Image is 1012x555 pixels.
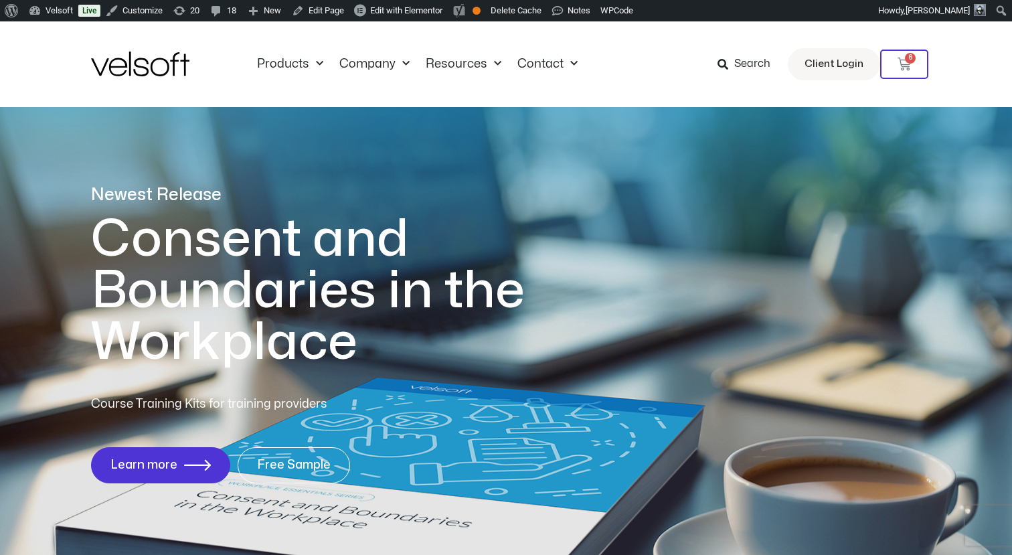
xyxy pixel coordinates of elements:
a: Free Sample [238,447,350,483]
span: Client Login [805,56,863,73]
nav: Menu [249,57,586,72]
span: Free Sample [257,459,331,472]
p: Course Training Kits for training providers [91,395,424,414]
a: ResourcesMenu Toggle [418,57,509,72]
span: [PERSON_NAME] [906,5,970,15]
a: 6 [880,50,928,79]
span: Search [734,56,770,73]
a: Client Login [788,48,880,80]
div: OK [473,7,481,15]
p: Newest Release [91,183,580,207]
a: Search [718,53,780,76]
span: Edit with Elementor [370,5,442,15]
a: Learn more [91,447,230,483]
a: ContactMenu Toggle [509,57,586,72]
h1: Consent and Boundaries in the Workplace [91,214,580,368]
img: Velsoft Training Materials [91,52,189,76]
a: Live [78,5,100,17]
a: CompanyMenu Toggle [331,57,418,72]
a: ProductsMenu Toggle [249,57,331,72]
span: 6 [905,53,916,64]
span: Learn more [110,459,177,472]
